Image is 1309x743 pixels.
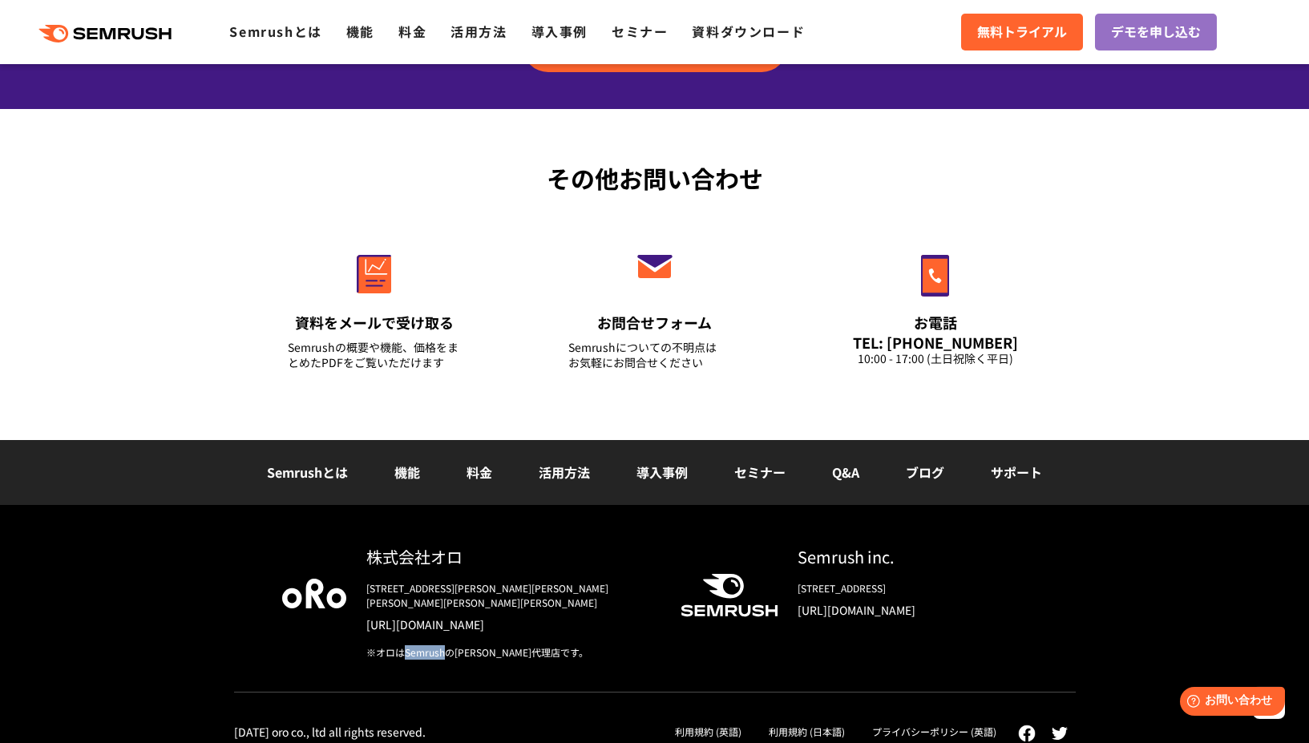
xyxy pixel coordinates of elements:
a: 資料ダウンロード [692,22,805,41]
div: 株式会社オロ [366,545,655,568]
a: Q&A [832,462,859,482]
img: oro company [282,579,346,608]
a: 活用方法 [450,22,507,41]
a: [URL][DOMAIN_NAME] [798,602,1028,618]
a: 料金 [398,22,426,41]
a: 機能 [394,462,420,482]
a: 利用規約 (英語) [675,725,741,738]
a: 料金 [467,462,492,482]
div: TEL: [PHONE_NUMBER] [849,333,1022,351]
a: 無料トライアル [961,14,1083,50]
div: 10:00 - 17:00 (土日祝除く平日) [849,351,1022,366]
span: デモを申し込む [1111,22,1201,42]
div: ※オロはSemrushの[PERSON_NAME]代理店です。 [366,645,655,660]
a: [URL][DOMAIN_NAME] [366,616,655,632]
div: お問合せフォーム [568,313,741,333]
a: Semrushとは [229,22,321,41]
a: 導入事例 [531,22,588,41]
div: [DATE] oro co., ltd all rights reserved. [234,725,426,739]
a: お問合せフォーム Semrushについての不明点はお気軽にお問合せください [535,220,775,390]
a: デモを申し込む [1095,14,1217,50]
a: セミナー [612,22,668,41]
span: 無料トライアル [977,22,1067,42]
div: 資料をメールで受け取る [288,313,461,333]
div: Semrushの概要や機能、価格をまとめたPDFをご覧いただけます [288,340,461,370]
a: サポート [991,462,1042,482]
a: 導入事例 [636,462,688,482]
a: 利用規約 (日本語) [769,725,845,738]
img: facebook [1018,725,1036,742]
div: [STREET_ADDRESS][PERSON_NAME][PERSON_NAME][PERSON_NAME][PERSON_NAME][PERSON_NAME] [366,581,655,610]
div: その他お問い合わせ [234,160,1076,196]
a: 資料をメールで受け取る Semrushの概要や機能、価格をまとめたPDFをご覧いただけます [254,220,495,390]
a: セミナー [734,462,786,482]
div: Semrushについての不明点は お気軽にお問合せください [568,340,741,370]
div: Semrush inc. [798,545,1028,568]
a: 活用方法 [539,462,590,482]
div: お電話 [849,313,1022,333]
div: [STREET_ADDRESS] [798,581,1028,596]
iframe: Help widget launcher [1166,680,1291,725]
a: ブログ [906,462,944,482]
a: プライバシーポリシー (英語) [872,725,996,738]
a: Semrushとは [267,462,348,482]
a: 機能 [346,22,374,41]
img: twitter [1052,727,1068,740]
